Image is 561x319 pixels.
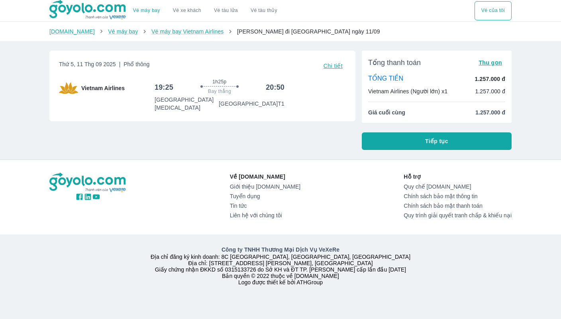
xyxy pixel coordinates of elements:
[45,246,516,286] div: Địa chỉ đăng ký kinh doanh: 8C [GEOGRAPHIC_DATA], [GEOGRAPHIC_DATA], [GEOGRAPHIC_DATA] Địa chỉ: [...
[475,57,505,68] button: Thu gọn
[51,246,510,254] p: Công ty TNHH Thương Mại Dịch Vụ VeXeRe
[368,87,447,95] p: Vietnam Airlines (Người lớn) x1
[230,193,300,199] a: Tuyển dụng
[208,88,231,95] span: Bay thẳng
[151,28,224,35] a: Vé máy bay Vietnam Airlines
[475,1,512,20] button: Vé của tôi
[425,137,448,145] span: Tiếp tục
[81,84,125,92] span: Vietnam Airlines
[133,8,160,14] a: Vé máy bay
[230,183,300,190] a: Giới thiệu [DOMAIN_NAME]
[155,83,173,92] h6: 19:25
[155,96,219,112] p: [GEOGRAPHIC_DATA] [MEDICAL_DATA]
[362,132,512,150] button: Tiếp tục
[479,59,502,66] span: Thu gọn
[208,1,244,20] a: Vé tàu lửa
[404,203,512,209] a: Chính sách bảo mật thanh toán
[49,173,127,193] img: logo
[230,212,300,219] a: Liên hệ với chúng tôi
[219,100,284,108] p: [GEOGRAPHIC_DATA] T1
[404,183,512,190] a: Quy chế [DOMAIN_NAME]
[49,28,95,35] a: [DOMAIN_NAME]
[404,173,512,181] p: Hỗ trợ
[266,83,284,92] h6: 20:50
[108,28,138,35] a: Vé máy bay
[475,1,512,20] div: choose transportation mode
[237,28,380,35] span: [PERSON_NAME] đi [GEOGRAPHIC_DATA] ngày 11/09
[475,87,505,95] p: 1.257.000 đ
[212,79,226,85] span: 1h25p
[368,108,405,116] span: Giá cuối cùng
[59,60,149,71] span: Thứ 5, 11 Thg 09 2025
[475,108,505,116] span: 1.257.000 đ
[404,212,512,219] a: Quy trình giải quyết tranh chấp & khiếu nại
[324,63,343,69] span: Chi tiết
[49,28,512,35] nav: breadcrumb
[173,8,201,14] a: Vé xe khách
[124,61,149,67] span: Phổ thông
[368,75,403,83] p: TỔNG TIỀN
[368,58,421,67] span: Tổng thanh toán
[320,60,346,71] button: Chi tiết
[230,173,300,181] p: Về [DOMAIN_NAME]
[475,75,505,83] p: 1.257.000 đ
[127,1,284,20] div: choose transportation mode
[230,203,300,209] a: Tin tức
[404,193,512,199] a: Chính sách bảo mật thông tin
[119,61,121,67] span: |
[244,1,284,20] button: Vé tàu thủy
